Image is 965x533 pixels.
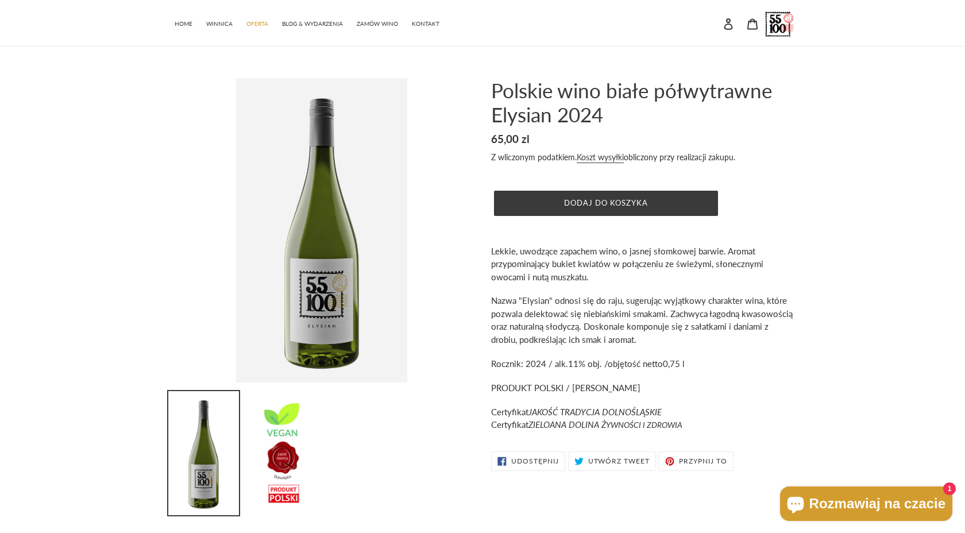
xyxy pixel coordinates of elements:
em: JAKOŚĆ TRADYCJA DOLNOŚLĄSKIE [528,407,662,417]
a: ZAMÓW WINO [351,14,404,31]
span: Udostępnij [511,458,559,465]
h1: Polskie wino białe półwytrawne Elysian 2024 [491,78,796,126]
span: YWNOŚCI I ZDROWIA [606,420,682,430]
span: Nazwa "Elysian" odnosi się do raju, sugerując wyjątkowy charakter wina, które pozwala delektować ... [491,295,793,345]
span: objętość netto [608,358,663,369]
span: HOME [175,20,192,28]
a: BLOG & WYDARZENIA [276,14,349,31]
a: OFERTA [241,14,274,31]
img: Załaduj obraz do przeglądarki galerii, Polskie wino białe półwytrawne Elysian 2024 [247,391,318,515]
span: Dodaj do koszyka [564,198,649,207]
img: Polskie wino białe półwytrawne Elysian 2024 [236,78,407,383]
span: 0,75 l [663,358,685,369]
p: PRODUKT POLSKI / [PERSON_NAME] [491,381,796,395]
span: 65,00 zl [491,132,530,145]
button: Dodaj do koszyka [494,191,718,216]
span: OFERTA [246,20,268,28]
a: KONTAKT [406,14,445,31]
a: WINNICA [200,14,238,31]
div: Z wliczonym podatkiem. obliczony przy realizacji zakupu. [491,151,796,163]
span: Utwórz tweet [588,458,650,465]
span: Lekkie, uwodzące zapachem wino, o jasnej słomkowej barwie. Aromat przypominający bukiet kwiatów w... [491,246,763,282]
span: KONTAKT [412,20,439,28]
span: Przypnij to [679,458,727,465]
inbox-online-store-chat: Czat w sklepie online Shopify [777,486,956,524]
img: Załaduj obraz do przeglądarki galerii, Polskie wino białe półwytrawne Elysian 2024 [168,391,239,515]
span: 11% obj. / [568,358,608,369]
em: ZIELOANA DOLINA Ż [528,419,682,430]
span: Rocznik: 2024 / alk. [491,358,568,369]
span: ZAMÓW WINO [357,20,398,28]
a: HOME [169,14,198,31]
p: Certyfikat Certyfikat [491,405,796,431]
span: WINNICA [206,20,233,28]
span: BLOG & WYDARZENIA [282,20,343,28]
a: Koszt wysyłki [577,152,624,163]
